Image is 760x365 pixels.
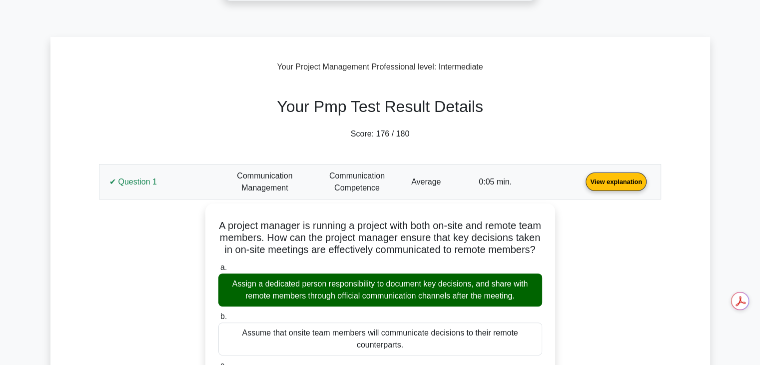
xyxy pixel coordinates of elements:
[50,61,710,73] div: : Intermediate
[93,97,667,116] h2: Your Pmp Test Result Details
[220,312,227,320] span: b.
[218,322,542,355] div: Assume that onsite team members will communicate decisions to their remote counterparts.
[277,62,434,71] span: Your Project Management Professional level
[582,177,651,185] a: View explanation
[217,219,543,255] h5: A project manager is running a project with both on-site and remote team members. How can the pro...
[218,273,542,306] div: Assign a dedicated person responsibility to document key decisions, and share with remote members...
[220,263,227,271] span: a.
